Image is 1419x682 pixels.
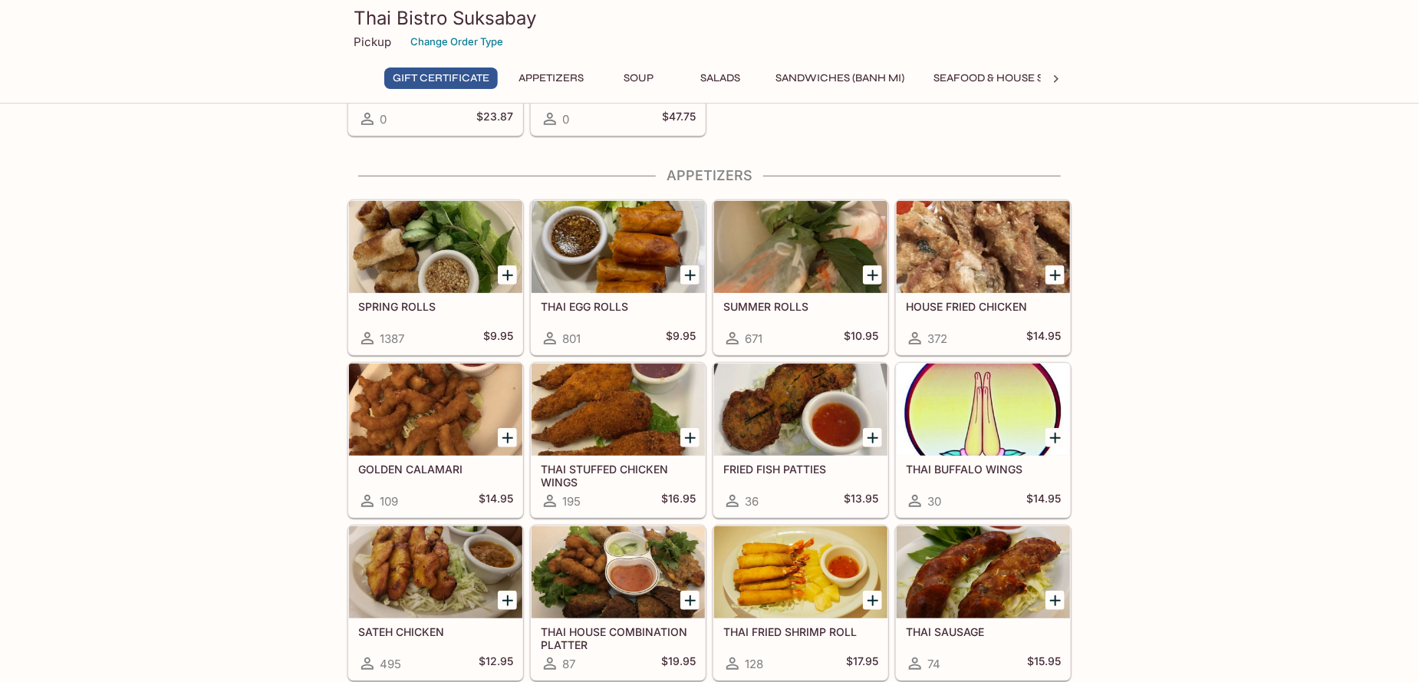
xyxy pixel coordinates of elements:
h5: $17.95 [846,654,878,673]
h5: THAI BUFFALO WINGS [906,463,1061,476]
a: THAI EGG ROLLS801$9.95 [531,200,706,355]
p: Pickup [354,35,391,49]
a: HOUSE FRIED CHICKEN372$14.95 [896,200,1071,355]
h5: THAI SAUSAGE [906,625,1061,638]
button: Seafood & House Specials [925,68,1096,89]
h5: $14.95 [479,492,513,510]
span: 372 [927,331,947,346]
span: 671 [745,331,762,346]
button: Add GOLDEN CALAMARI [498,428,517,447]
div: SUMMER ROLLS [714,201,887,293]
h5: THAI STUFFED CHICKEN WINGS [541,463,696,488]
h5: HOUSE FRIED CHICKEN [906,300,1061,313]
h5: SPRING ROLLS [358,300,513,313]
button: Add THAI BUFFALO WINGS [1045,428,1065,447]
button: Add THAI HOUSE COMBINATION PLATTER [680,591,700,610]
button: Add SATEH CHICKEN [498,591,517,610]
span: 87 [562,657,575,671]
span: 109 [380,494,398,509]
h5: $12.95 [479,654,513,673]
button: Gift Certificate [384,68,498,89]
h5: $47.75 [662,110,696,128]
button: Add SPRING ROLLS [498,265,517,285]
span: 0 [562,112,569,127]
h5: $14.95 [1026,329,1061,348]
button: Salads [686,68,755,89]
a: SUMMER ROLLS671$10.95 [713,200,888,355]
div: THAI EGG ROLLS [532,201,705,293]
button: Change Order Type [403,30,510,54]
a: THAI STUFFED CHICKEN WINGS195$16.95 [531,363,706,518]
div: THAI HOUSE COMBINATION PLATTER [532,526,705,618]
button: Add FRIED FISH PATTIES [863,428,882,447]
div: THAI BUFFALO WINGS [897,364,1070,456]
div: GOLDEN CALAMARI [349,364,522,456]
h5: SATEH CHICKEN [358,625,513,638]
button: Add THAI SAUSAGE [1045,591,1065,610]
a: THAI BUFFALO WINGS30$14.95 [896,363,1071,518]
div: SATEH CHICKEN [349,526,522,618]
a: THAI SAUSAGE74$15.95 [896,526,1071,680]
h5: THAI FRIED SHRIMP ROLL [723,625,878,638]
h5: GOLDEN CALAMARI [358,463,513,476]
a: SPRING ROLLS1387$9.95 [348,200,523,355]
h5: THAI HOUSE COMBINATION PLATTER [541,625,696,651]
h5: FRIED FISH PATTIES [723,463,878,476]
button: Appetizers [510,68,592,89]
div: THAI SAUSAGE [897,526,1070,618]
h3: Thai Bistro Suksabay [354,6,1065,30]
div: THAI FRIED SHRIMP ROLL [714,526,887,618]
div: SPRING ROLLS [349,201,522,293]
h5: $10.95 [844,329,878,348]
button: Add THAI FRIED SHRIMP ROLL [863,591,882,610]
h5: $23.87 [476,110,513,128]
span: 128 [745,657,763,671]
h5: $15.95 [1027,654,1061,673]
span: 30 [927,494,941,509]
span: 1387 [380,331,404,346]
a: GOLDEN CALAMARI109$14.95 [348,363,523,518]
span: 495 [380,657,401,671]
h5: $19.95 [661,654,696,673]
h5: THAI EGG ROLLS [541,300,696,313]
a: FRIED FISH PATTIES36$13.95 [713,363,888,518]
button: Add THAI EGG ROLLS [680,265,700,285]
button: Add SUMMER ROLLS [863,265,882,285]
a: THAI FRIED SHRIMP ROLL128$17.95 [713,526,888,680]
a: THAI HOUSE COMBINATION PLATTER87$19.95 [531,526,706,680]
h5: $16.95 [661,492,696,510]
button: Add HOUSE FRIED CHICKEN [1045,265,1065,285]
h4: Appetizers [347,167,1072,184]
h5: $9.95 [483,329,513,348]
button: Soup [604,68,673,89]
span: 36 [745,494,759,509]
span: 801 [562,331,581,346]
div: THAI STUFFED CHICKEN WINGS [532,364,705,456]
div: HOUSE FRIED CHICKEN [897,201,1070,293]
button: Add THAI STUFFED CHICKEN WINGS [680,428,700,447]
h5: $14.95 [1026,492,1061,510]
h5: $13.95 [844,492,878,510]
h5: SUMMER ROLLS [723,300,878,313]
button: Sandwiches (Banh Mi) [767,68,913,89]
h5: $9.95 [666,329,696,348]
span: 195 [562,494,581,509]
a: SATEH CHICKEN495$12.95 [348,526,523,680]
div: FRIED FISH PATTIES [714,364,887,456]
span: 74 [927,657,940,671]
span: 0 [380,112,387,127]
